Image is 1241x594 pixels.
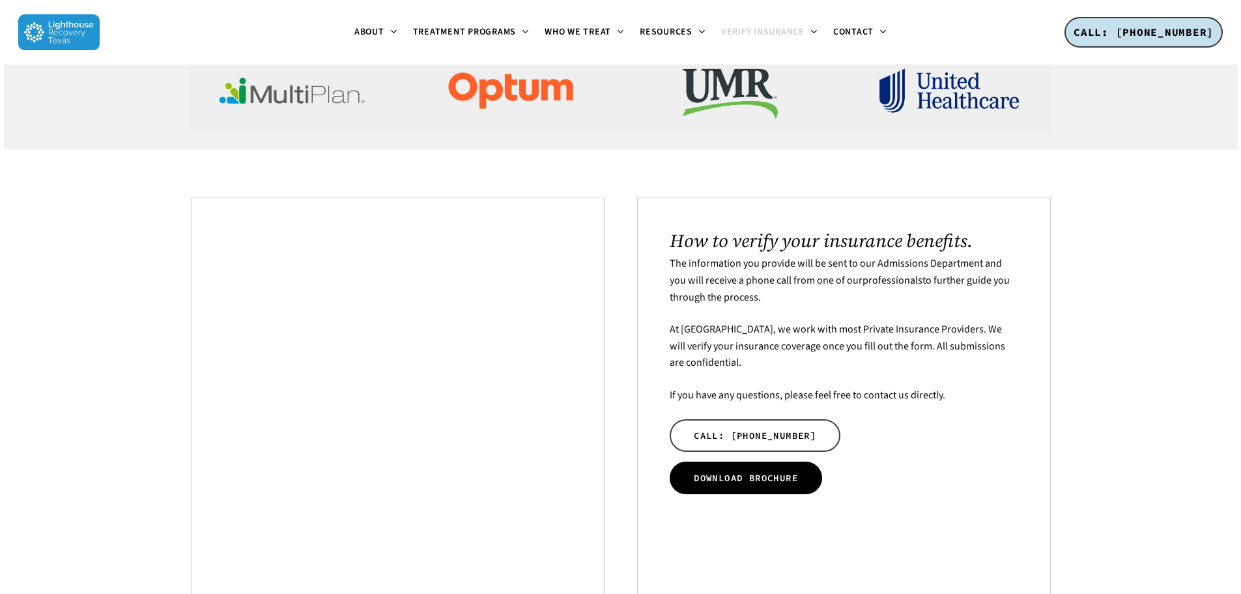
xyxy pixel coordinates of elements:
span: Contact [833,25,874,38]
a: About [347,27,405,38]
span: Treatment Programs [413,25,517,38]
h2: How to verify your insurance benefits. [670,230,1017,251]
p: At [GEOGRAPHIC_DATA], we work with most Private Insurance Providers. We will verify your insuranc... [670,321,1017,387]
a: Treatment Programs [405,27,537,38]
p: The information you provide will be sent to our Admissions Department and you will receive a phon... [670,256,1017,321]
p: If you have any questions, please feel free to contact us directly. [670,387,1017,404]
span: Who We Treat [545,25,611,38]
a: Verify Insurance [713,27,825,38]
a: CALL: [PHONE_NUMBER] [670,419,840,452]
a: Contact [825,27,894,38]
span: About [354,25,384,38]
span: Verify Insurance [721,25,805,38]
a: Who We Treat [537,27,632,38]
span: DOWNLOAD BROCHURE [694,471,798,484]
span: CALL: [PHONE_NUMBER] [694,429,816,442]
a: Resources [632,27,713,38]
a: CALL: [PHONE_NUMBER] [1064,17,1223,48]
a: DOWNLOAD BROCHURE [670,462,822,494]
img: Lighthouse Recovery Texas [18,14,100,50]
a: professionals [863,273,922,288]
span: CALL: [PHONE_NUMBER] [1074,25,1214,38]
span: Resources [640,25,692,38]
